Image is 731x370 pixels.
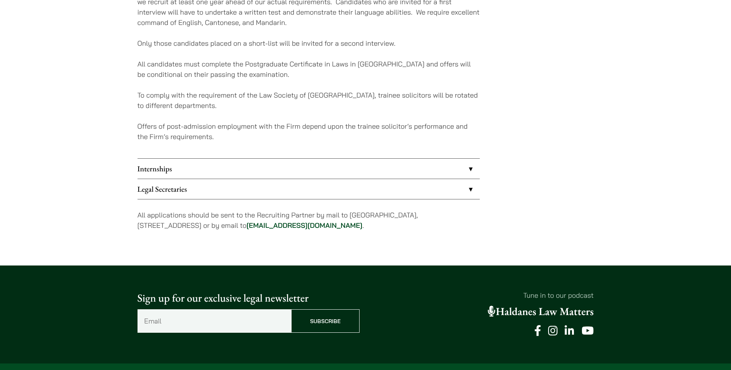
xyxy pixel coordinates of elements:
input: Email [138,309,291,333]
a: Haldanes Law Matters [488,305,594,319]
input: Subscribe [291,309,360,333]
p: Tune in to our podcast [372,290,594,300]
p: Sign up for our exclusive legal newsletter [138,290,360,306]
a: [EMAIL_ADDRESS][DOMAIN_NAME] [247,221,363,230]
a: Legal Secretaries [138,179,480,199]
a: Internships [138,159,480,179]
p: To comply with the requirement of the Law Society of [GEOGRAPHIC_DATA], trainee solicitors will b... [138,90,480,111]
p: All candidates must complete the Postgraduate Certificate in Laws in [GEOGRAPHIC_DATA] and offers... [138,59,480,80]
p: Only those candidates placed on a short-list will be invited for a second interview. [138,38,480,48]
p: All applications should be sent to the Recruiting Partner by mail to [GEOGRAPHIC_DATA], [STREET_A... [138,210,480,231]
p: Offers of post-admission employment with the Firm depend upon the trainee solicitor’s performance... [138,121,480,142]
